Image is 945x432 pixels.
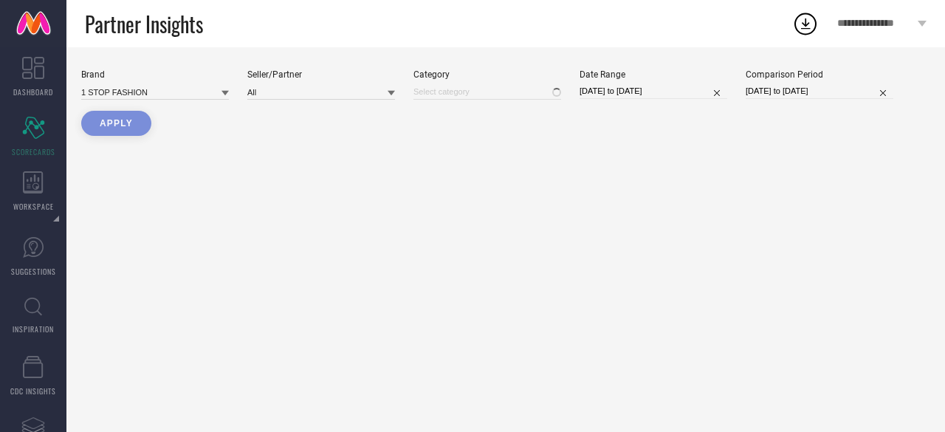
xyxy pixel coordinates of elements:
[746,83,893,99] input: Select comparison period
[13,86,53,97] span: DASHBOARD
[85,9,203,39] span: Partner Insights
[746,69,893,80] div: Comparison Period
[12,146,55,157] span: SCORECARDS
[792,10,819,37] div: Open download list
[10,385,56,397] span: CDC INSIGHTS
[13,323,54,335] span: INSPIRATION
[580,69,727,80] div: Date Range
[413,69,561,80] div: Category
[580,83,727,99] input: Select date range
[247,69,395,80] div: Seller/Partner
[13,201,54,212] span: WORKSPACE
[81,69,229,80] div: Brand
[11,266,56,277] span: SUGGESTIONS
